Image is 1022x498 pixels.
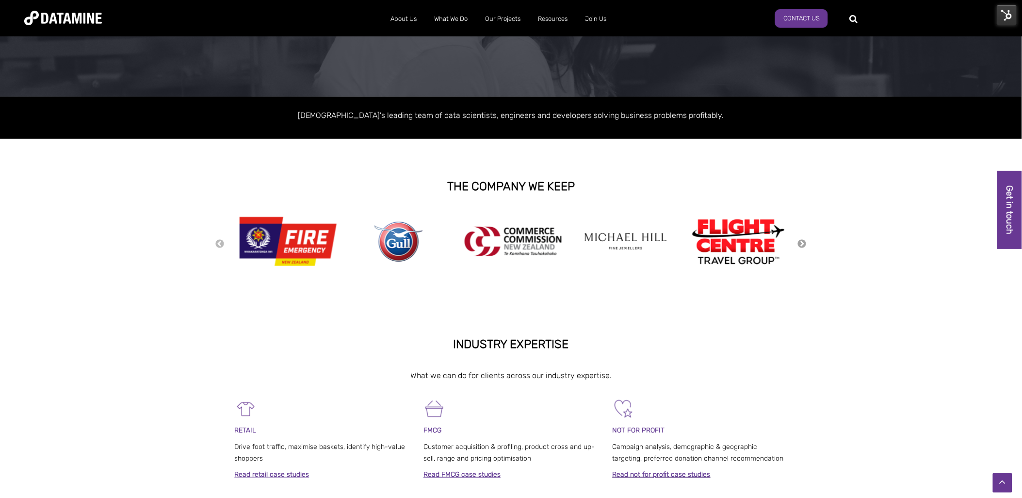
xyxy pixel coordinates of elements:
[613,443,784,463] span: Campaign analysis, demographic & geographic targeting, preferred donation channel recommendation
[577,226,674,257] img: michael hill
[425,6,476,32] a: What We Do
[240,212,337,271] img: Fire Emergency New Zealand
[465,227,562,256] img: commercecommission
[613,470,711,479] a: Read not for profit case studies
[410,371,612,380] span: What we can do for clients across our industry expertise.
[797,239,807,249] button: Next
[529,6,576,32] a: Resources
[423,398,445,420] img: FMCG
[423,443,595,463] span: Customer acquisition & profiling, product cross and up-sell, range and pricing optimisation
[235,109,788,122] p: [DEMOGRAPHIC_DATA]'s leading team of data scientists, engineers and developers solving business p...
[215,239,225,249] button: Previous
[235,443,406,463] span: Drive foot traffic, maximise baskets, identify high-value shoppers
[423,426,441,434] span: FMCG
[447,180,575,193] strong: THE COMPANY WE KEEP
[374,222,423,262] img: gull
[476,6,529,32] a: Our Projects
[613,426,665,434] span: NOT FOR PROFIT
[423,470,501,479] a: Read FMCG case studies
[24,11,102,25] img: Datamine
[235,470,309,479] a: Read retail case studies
[613,398,634,420] img: Not For Profit
[235,398,257,420] img: Retail-1
[576,6,615,32] a: Join Us
[775,9,828,28] a: Contact Us
[997,5,1017,25] img: HubSpot Tools Menu Toggle
[690,216,787,266] img: Flight Centre
[382,6,425,32] a: About Us
[997,171,1022,249] a: Get in touch
[454,337,569,351] strong: INDUSTRY EXPERTISE
[235,426,257,434] span: RETAIL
